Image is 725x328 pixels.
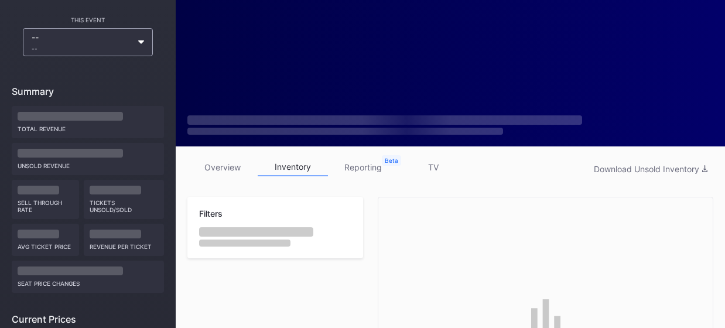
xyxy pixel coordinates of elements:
div: seat price changes [18,275,158,287]
a: inventory [258,158,328,176]
a: reporting [328,158,398,176]
div: Revenue per ticket [90,238,159,250]
a: overview [187,158,258,176]
div: -- [32,32,132,52]
div: This Event [12,16,164,23]
div: Total Revenue [18,121,158,132]
div: Current Prices [12,313,164,325]
div: -- [32,45,132,52]
div: Summary [12,86,164,97]
div: Unsold Revenue [18,158,158,169]
button: Download Unsold Inventory [588,161,713,177]
div: Download Unsold Inventory [594,164,707,174]
a: TV [398,158,468,176]
div: Filters [199,209,351,218]
div: Avg ticket price [18,238,73,250]
div: Sell Through Rate [18,194,73,213]
div: Tickets Unsold/Sold [90,194,159,213]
